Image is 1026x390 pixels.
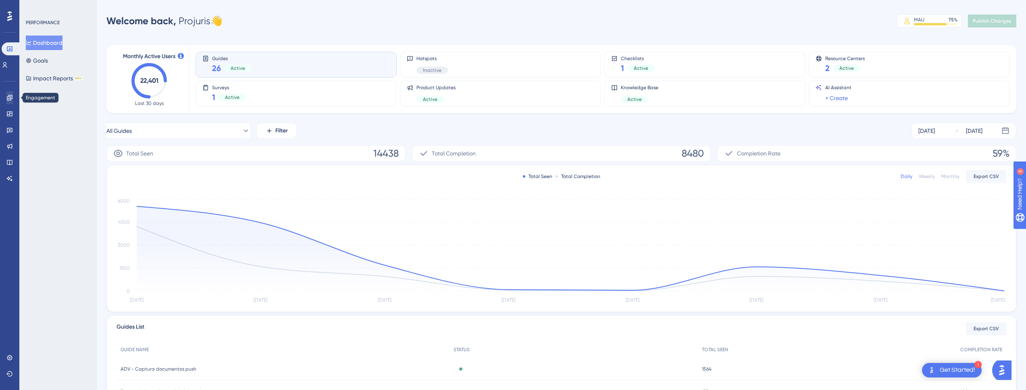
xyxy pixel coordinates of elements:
[973,18,1011,24] span: Publish Changes
[825,93,848,103] a: + Create
[26,53,48,68] button: Goals
[621,63,624,74] span: 1
[523,173,552,180] div: Total Seen
[275,126,288,136] span: Filter
[75,76,82,80] div: BETA
[127,288,130,294] tspan: 0
[825,55,865,61] span: Resource Centers
[118,219,130,225] tspan: 4500
[432,149,476,158] span: Total Completion
[914,17,924,23] div: MAU
[126,149,153,158] span: Total Seen
[106,123,250,139] button: All Guides
[130,297,144,303] tspan: [DATE]
[922,363,982,377] div: Open Get Started! checklist, remaining modules: 1
[423,67,441,73] span: Inactive
[737,149,780,158] span: Completion Rate
[118,198,130,204] tspan: 6000
[423,96,437,103] span: Active
[121,366,196,372] span: ADV - Captura documentos push
[621,84,658,91] span: Knowledge Base
[26,36,62,50] button: Dashboard
[231,65,245,71] span: Active
[702,366,712,372] span: 1564
[918,126,935,136] div: [DATE]
[968,15,1016,27] button: Publish Changes
[212,92,215,103] span: 1
[927,365,937,375] img: launcher-image-alternative-text
[960,346,1002,353] span: COMPLETION RATE
[702,346,728,353] span: TOTAL SEEN
[966,170,1006,183] button: Export CSV
[949,17,957,23] div: 75 %
[56,4,58,10] div: 4
[26,71,82,86] button: Impact ReportsBETA
[225,94,239,101] span: Active
[919,173,935,180] div: Weekly
[123,52,175,61] span: Monthly Active Users
[682,147,704,160] span: 8480
[416,55,448,62] span: Hotspots
[373,147,399,160] span: 14438
[256,123,297,139] button: Filter
[901,173,912,180] div: Daily
[254,297,267,303] tspan: [DATE]
[825,63,830,74] span: 2
[974,325,999,332] span: Export CSV
[118,242,130,248] tspan: 3000
[941,173,959,180] div: Monthly
[212,84,246,90] span: Surveys
[140,77,158,84] text: 22,401
[454,346,470,353] span: STATUS
[416,84,456,91] span: Product Updates
[991,297,1005,303] tspan: [DATE]
[874,297,887,303] tspan: [DATE]
[974,173,999,180] span: Export CSV
[626,297,639,303] tspan: [DATE]
[634,65,648,71] span: Active
[556,173,600,180] div: Total Completion
[966,126,982,136] div: [DATE]
[106,126,132,136] span: All Guides
[212,55,252,61] span: Guides
[627,96,642,103] span: Active
[121,346,149,353] span: GUIDE NAME
[378,297,391,303] tspan: [DATE]
[26,19,60,26] div: PERFORMANCE
[993,147,1009,160] span: 59%
[839,65,854,71] span: Active
[502,297,515,303] tspan: [DATE]
[212,63,221,74] span: 26
[974,361,982,368] div: 1
[940,366,975,375] div: Get Started!
[106,15,223,27] div: Projuris 👋
[135,100,164,107] span: Last 30 days
[117,322,144,335] span: Guides List
[106,15,176,27] span: Welcome back,
[749,297,763,303] tspan: [DATE]
[992,358,1016,382] iframe: UserGuiding AI Assistant Launcher
[621,55,655,61] span: Checklists
[825,84,851,91] span: AI Assistant
[966,322,1006,335] button: Export CSV
[19,2,50,12] span: Need Help?
[119,265,130,271] tspan: 1500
